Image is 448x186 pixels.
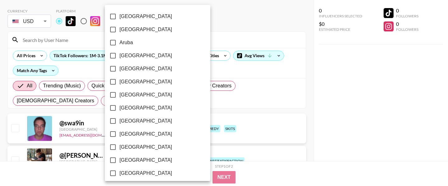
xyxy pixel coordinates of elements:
[119,39,133,46] span: Aruba
[119,170,172,177] span: [GEOGRAPHIC_DATA]
[119,91,172,99] span: [GEOGRAPHIC_DATA]
[119,26,172,33] span: [GEOGRAPHIC_DATA]
[119,117,172,125] span: [GEOGRAPHIC_DATA]
[119,130,172,138] span: [GEOGRAPHIC_DATA]
[119,65,172,72] span: [GEOGRAPHIC_DATA]
[119,52,172,59] span: [GEOGRAPHIC_DATA]
[119,13,172,20] span: [GEOGRAPHIC_DATA]
[119,104,172,112] span: [GEOGRAPHIC_DATA]
[119,143,172,151] span: [GEOGRAPHIC_DATA]
[119,156,172,164] span: [GEOGRAPHIC_DATA]
[119,78,172,86] span: [GEOGRAPHIC_DATA]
